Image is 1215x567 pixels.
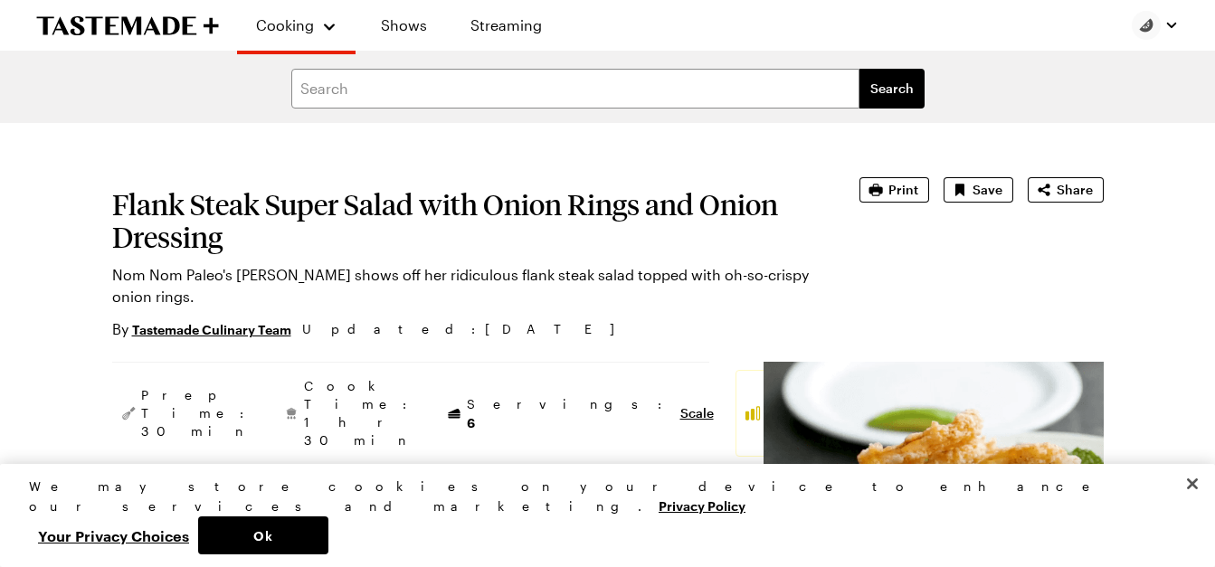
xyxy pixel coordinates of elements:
[132,319,291,339] a: Tastemade Culinary Team
[1132,11,1161,40] img: Profile picture
[1132,11,1179,40] button: Profile picture
[36,15,219,36] a: To Tastemade Home Page
[888,181,918,199] span: Print
[304,377,416,449] span: Cook Time: 1 hr 30 min
[29,516,198,554] button: Your Privacy Choices
[467,395,671,432] span: Servings:
[944,177,1013,203] button: Save recipe
[973,181,1002,199] span: Save
[870,80,914,98] span: Search
[859,69,925,109] button: filters
[255,7,337,43] button: Cooking
[112,264,809,307] p: Nom Nom Paleo's [PERSON_NAME] shows off her ridiculous flank steak salad topped with oh-so-crispy...
[659,496,745,514] a: More information about your privacy, opens in a new tab
[680,404,714,422] button: Scale
[467,413,475,430] span: 6
[29,477,1171,516] div: We may store cookies on your device to enhance our services and marketing.
[1028,177,1104,203] button: Share
[112,318,291,340] p: By
[198,516,328,554] button: Ok
[859,177,929,203] button: Print
[141,386,253,440] span: Prep Time: 30 min
[112,188,809,253] h1: Flank Steak Super Salad with Onion Rings and Onion Dressing
[256,16,314,33] span: Cooking
[302,319,632,339] span: Updated : [DATE]
[1057,181,1093,199] span: Share
[1172,464,1212,504] button: Close
[29,477,1171,554] div: Privacy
